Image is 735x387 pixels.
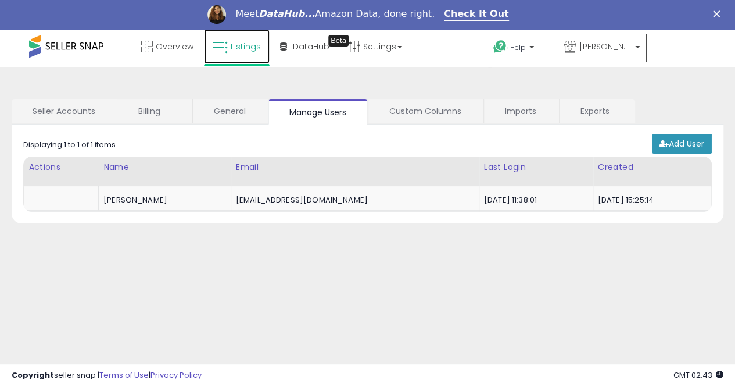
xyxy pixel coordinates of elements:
[236,195,470,205] div: [EMAIL_ADDRESS][DOMAIN_NAME]
[598,161,707,173] div: Created
[231,41,261,52] span: Listings
[340,29,411,64] a: Settings
[193,99,267,123] a: General
[560,99,634,123] a: Exports
[579,41,632,52] span: [PERSON_NAME] Online Stores
[555,29,648,67] a: [PERSON_NAME] Online Stores
[235,8,435,20] div: Meet Amazon Data, done right.
[103,195,222,205] div: [PERSON_NAME]
[493,40,507,54] i: Get Help
[484,99,558,123] a: Imports
[117,99,191,123] a: Billing
[236,161,474,173] div: Email
[150,370,202,381] a: Privacy Policy
[259,8,315,19] i: DataHub...
[207,5,226,24] img: Profile image for Georgie
[132,29,202,64] a: Overview
[484,161,588,173] div: Last Login
[103,161,226,173] div: Name
[598,195,702,205] div: [DATE] 15:25:14
[368,99,482,123] a: Custom Columns
[28,161,94,173] div: Actions
[12,370,54,381] strong: Copyright
[652,134,712,154] a: Add User
[204,29,270,64] a: Listings
[444,8,509,21] a: Check It Out
[713,10,725,17] div: Close
[23,140,116,151] div: Displaying 1 to 1 of 1 items
[271,29,338,64] a: DataHub
[328,35,349,47] div: Tooltip anchor
[12,370,202,381] div: seller snap | |
[293,41,329,52] span: DataHub
[484,31,554,67] a: Help
[673,370,723,381] span: 2025-09-9 02:43 GMT
[268,99,367,125] a: Manage Users
[484,195,584,205] div: [DATE] 11:38:01
[12,99,116,123] a: Seller Accounts
[510,42,526,52] span: Help
[156,41,193,52] span: Overview
[99,370,149,381] a: Terms of Use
